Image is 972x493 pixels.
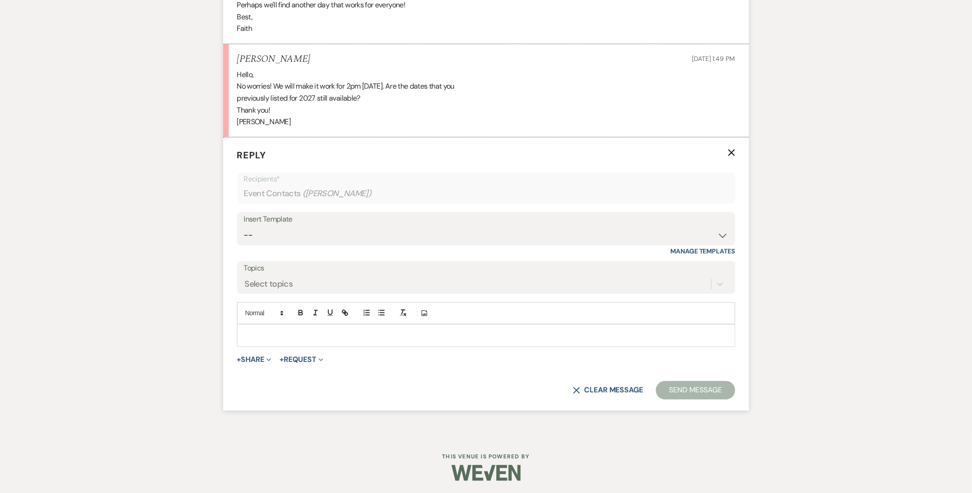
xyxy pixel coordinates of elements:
a: Manage Templates [671,247,735,256]
button: Clear message [573,387,643,394]
img: Weven Logo [452,457,521,489]
span: [DATE] 1:49 PM [692,54,735,63]
span: Reply [237,150,267,162]
p: Recipients* [244,174,728,186]
button: Send Message [656,381,735,400]
div: Hello, No worries! We will make it work for 2pm [DATE]. Are the dates that you previously listed ... [237,69,735,128]
span: + [280,356,284,364]
div: Event Contacts [244,185,728,203]
p: Best, [237,11,735,23]
label: Topics [244,262,728,276]
h5: [PERSON_NAME] [237,54,310,65]
button: Share [237,356,272,364]
span: ( [PERSON_NAME] ) [303,188,372,200]
span: + [237,356,241,364]
div: Select topics [245,278,293,291]
p: Faith [237,23,735,35]
div: Insert Template [244,213,728,227]
button: Request [280,356,323,364]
